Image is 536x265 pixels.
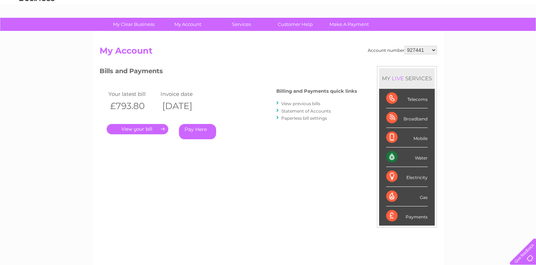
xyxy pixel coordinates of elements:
div: Payments [386,206,428,226]
th: £793.80 [107,99,159,113]
h4: Billing and Payments quick links [276,88,357,94]
a: Pay Here [179,124,216,139]
div: Broadband [386,108,428,128]
div: Water [386,147,428,167]
div: Telecoms [386,89,428,108]
div: Mobile [386,128,428,147]
a: Statement of Accounts [281,108,331,114]
a: Water [411,30,425,36]
a: 0333 014 3131 [402,4,451,12]
a: Telecoms [449,30,470,36]
a: Log out [513,30,529,36]
a: Contact [489,30,506,36]
a: My Clear Business [105,18,163,31]
a: Blog [474,30,485,36]
div: LIVE [390,75,405,82]
a: Paperless bill settings [281,115,327,121]
a: Energy [429,30,445,36]
h3: Bills and Payments [100,66,357,79]
h2: My Account [100,46,437,59]
div: MY SERVICES [379,68,435,88]
div: Clear Business is a trading name of Verastar Limited (registered in [GEOGRAPHIC_DATA] No. 3667643... [101,4,436,34]
div: Electricity [386,167,428,186]
a: Services [212,18,271,31]
a: . [107,124,168,134]
a: View previous bills [281,101,320,106]
a: My Account [158,18,217,31]
img: logo.png [19,18,55,40]
th: [DATE] [159,99,211,113]
a: Make A Payment [320,18,378,31]
td: Your latest bill [107,89,159,99]
div: Account number [368,46,437,54]
div: Gas [386,187,428,206]
td: Invoice date [159,89,211,99]
a: Customer Help [266,18,325,31]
